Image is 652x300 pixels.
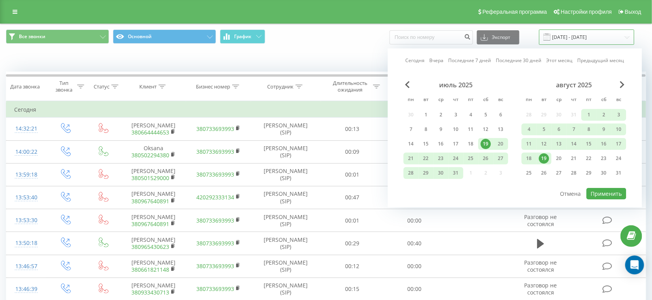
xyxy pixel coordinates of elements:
div: 19 [539,153,549,164]
td: 00:00 [383,255,446,278]
div: сб 23 авг. 2025 г. [597,153,611,164]
div: 5 [539,124,549,134]
div: 15 [584,139,594,149]
span: Разговор не состоялся [525,213,557,228]
a: Вчера [430,57,444,64]
div: 11 [466,124,476,134]
button: Применить [587,188,626,199]
div: пн 28 июля 2025 г. [404,167,419,179]
div: июль 2025 [404,81,508,89]
abbr: среда [553,94,565,106]
div: вс 17 авг. 2025 г. [611,138,626,150]
div: пт 29 авг. 2025 г. [582,167,597,179]
div: 22 [421,153,431,164]
td: 00:00 [383,209,446,232]
td: 00:40 [383,140,446,163]
button: График [220,29,265,44]
div: вс 6 июля 2025 г. [493,109,508,121]
div: 24 [451,153,461,164]
div: пн 11 авг. 2025 г. [522,138,537,150]
div: вс 31 авг. 2025 г. [611,167,626,179]
div: сб 26 июля 2025 г. [478,153,493,164]
abbr: среда [435,94,447,106]
td: 00:00 [383,163,446,186]
div: август 2025 [522,81,626,89]
a: 380965430623 [131,243,169,250]
div: 30 [436,168,446,178]
div: чт 31 июля 2025 г. [449,167,464,179]
div: 10 [614,124,624,134]
div: 16 [436,139,446,149]
div: 8 [421,124,431,134]
button: Все звонки [6,29,109,44]
td: 00:01 [321,209,384,232]
div: 17 [614,139,624,149]
div: 22 [584,153,594,164]
div: 13 [496,124,506,134]
div: 9 [599,124,609,134]
td: [PERSON_NAME] (SIP) [251,209,321,232]
div: 29 [421,168,431,178]
div: 14:32:21 [14,121,38,136]
div: чт 21 авг. 2025 г. [567,153,582,164]
div: пн 14 июля 2025 г. [404,138,419,150]
div: ср 30 июля 2025 г. [434,167,449,179]
div: 21 [406,153,416,164]
div: 13:53:40 [14,190,38,205]
td: 00:12 [321,255,384,278]
div: 14:00:22 [14,144,38,160]
span: Все звонки [19,33,45,40]
div: сб 12 июля 2025 г. [478,123,493,135]
td: [PERSON_NAME] [121,255,186,278]
td: [PERSON_NAME] (SIP) [251,163,321,186]
div: 26 [481,153,491,164]
div: вс 24 авг. 2025 г. [611,153,626,164]
td: 00:40 [383,232,446,255]
div: 23 [599,153,609,164]
div: ср 2 июля 2025 г. [434,109,449,121]
div: вс 20 июля 2025 г. [493,138,508,150]
abbr: воскресенье [495,94,507,106]
button: Отмена [556,188,585,199]
div: пт 25 июля 2025 г. [464,153,478,164]
a: 380933430713 [131,289,169,296]
div: вс 3 авг. 2025 г. [611,109,626,121]
div: чт 17 июля 2025 г. [449,138,464,150]
td: [PERSON_NAME] (SIP) [251,255,321,278]
div: 12 [539,139,549,149]
div: 5 [481,110,491,120]
div: 13 [554,139,564,149]
td: Oksana [121,140,186,163]
div: чт 10 июля 2025 г. [449,123,464,135]
div: 9 [436,124,446,134]
div: вт 15 июля 2025 г. [419,138,434,150]
div: вс 27 июля 2025 г. [493,153,508,164]
div: 1 [584,110,594,120]
div: 27 [554,168,564,178]
a: Этот месяц [547,57,573,64]
td: [PERSON_NAME] [121,232,186,255]
span: Разговор не состоялся [525,282,557,296]
div: ср 9 июля 2025 г. [434,123,449,135]
a: 380733693993 [196,285,234,293]
abbr: вторник [538,94,550,106]
div: пт 18 июля 2025 г. [464,138,478,150]
div: 7 [569,124,579,134]
span: Настройки профиля [561,9,612,15]
a: 380733693993 [196,148,234,155]
a: 380664444653 [131,129,169,136]
div: вт 22 июля 2025 г. [419,153,434,164]
a: Последние 30 дней [496,57,542,64]
div: 10 [451,124,461,134]
div: пт 8 авг. 2025 г. [582,123,597,135]
div: 17 [451,139,461,149]
div: 3 [614,110,624,120]
div: чт 3 июля 2025 г. [449,109,464,121]
div: 31 [614,168,624,178]
span: Разговор не состоялся [525,259,557,273]
div: 7 [406,124,416,134]
td: [PERSON_NAME] [121,118,186,140]
div: 20 [496,139,506,149]
td: 00:13 [321,118,384,140]
div: пт 15 авг. 2025 г. [582,138,597,150]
